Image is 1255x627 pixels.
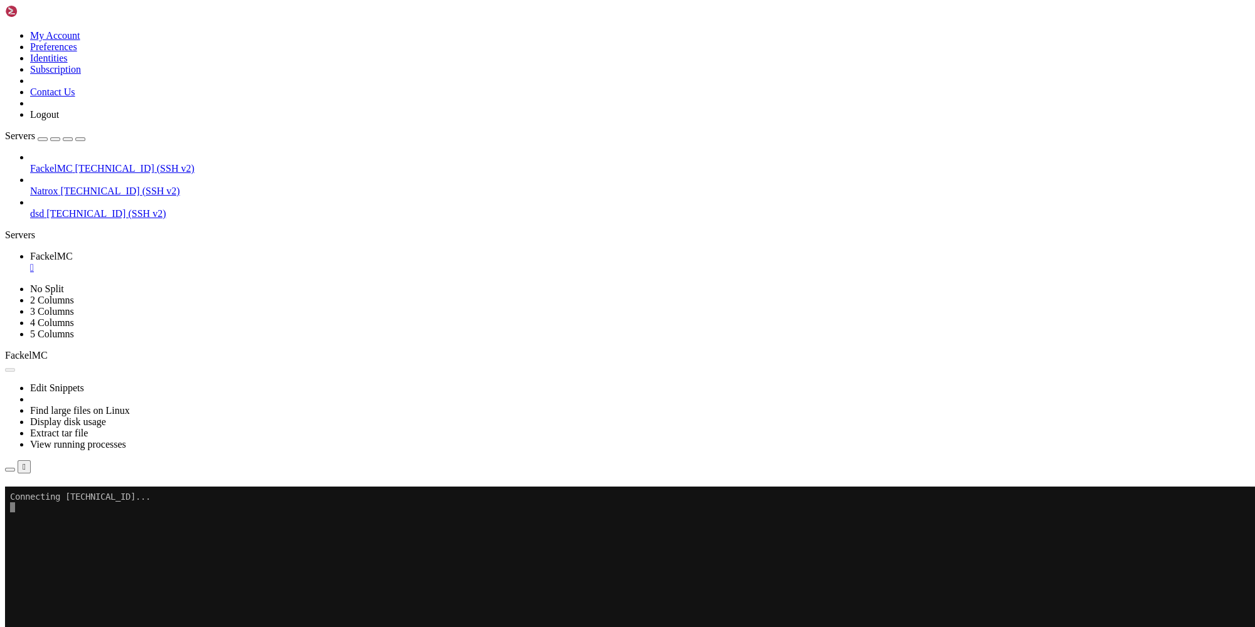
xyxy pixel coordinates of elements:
[30,382,84,393] a: Edit Snippets
[30,251,73,261] span: FackelMC
[18,460,31,473] button: 
[30,163,73,174] span: FackelMC
[30,41,77,52] a: Preferences
[30,186,1250,197] a: Natrox [TECHNICAL_ID] (SSH v2)
[30,251,1250,273] a: FackelMC
[30,109,59,120] a: Logout
[60,186,179,196] span: [TECHNICAL_ID] (SSH v2)
[30,439,126,450] a: View running processes
[5,229,1250,241] div: Servers
[46,208,166,219] span: [TECHNICAL_ID] (SSH v2)
[30,197,1250,219] li: dsd [TECHNICAL_ID] (SSH v2)
[30,295,74,305] a: 2 Columns
[5,130,35,141] span: Servers
[30,163,1250,174] a: FackelMC [TECHNICAL_ID] (SSH v2)
[5,130,85,141] a: Servers
[30,174,1250,197] li: Natrox [TECHNICAL_ID] (SSH v2)
[75,163,195,174] span: [TECHNICAL_ID] (SSH v2)
[30,87,75,97] a: Contact Us
[30,208,1250,219] a: dsd [TECHNICAL_ID] (SSH v2)
[30,317,74,328] a: 4 Columns
[30,405,130,416] a: Find large files on Linux
[5,16,10,26] div: (0, 1)
[30,53,68,63] a: Identities
[30,186,58,196] span: Natrox
[30,64,81,75] a: Subscription
[30,30,80,41] a: My Account
[5,350,48,361] span: FackelMC
[30,306,74,317] a: 3 Columns
[30,428,88,438] a: Extract tar file
[30,208,44,219] span: dsd
[30,283,64,294] a: No Split
[30,416,106,427] a: Display disk usage
[23,462,26,472] div: 
[5,5,1092,16] x-row: Connecting [TECHNICAL_ID]...
[30,262,1250,273] a: 
[30,152,1250,174] li: FackelMC [TECHNICAL_ID] (SSH v2)
[30,329,74,339] a: 5 Columns
[5,5,77,18] img: Shellngn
